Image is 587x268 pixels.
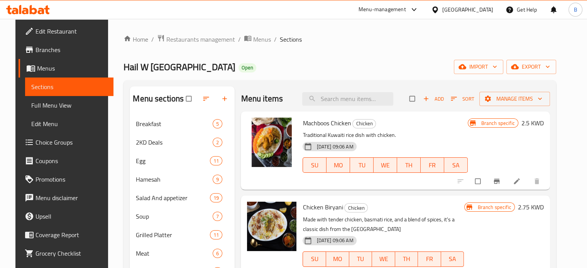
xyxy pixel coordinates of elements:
a: Menus [19,59,113,78]
span: WE [375,253,392,265]
button: Manage items [479,92,550,106]
span: Sections [31,82,107,91]
div: Chicken [352,119,376,128]
span: 9 [213,176,222,183]
button: SA [444,157,468,173]
button: export [506,60,556,74]
span: 11 [210,157,222,165]
button: TU [349,251,372,267]
div: 2KD Deals2 [130,133,235,152]
button: MO [326,157,350,173]
div: Menu-management [359,5,406,14]
a: Grocery Checklist [19,244,113,263]
span: Manage items [486,94,544,104]
p: Traditional Kuwaiti rice dish with chicken. [303,130,467,140]
li: / [238,35,241,44]
span: Branch specific [478,120,518,127]
span: B [573,5,577,14]
span: import [460,62,497,72]
a: Sections [25,78,113,96]
a: Menu disclaimer [19,189,113,207]
span: WE [377,160,394,171]
span: Menus [37,64,107,73]
h2: Menu items [241,93,283,105]
a: Restaurants management [157,34,235,44]
li: / [151,35,154,44]
img: Machboos Chicken [247,118,296,167]
div: items [210,230,222,239]
span: Add item [421,93,446,105]
a: Menus [244,34,271,44]
button: Branch-specific-item [488,173,507,190]
span: Chicken [353,119,376,128]
span: SU [306,253,323,265]
span: Choice Groups [36,138,107,147]
h6: 2.75 KWD [518,202,544,212]
div: Soup [136,212,213,221]
span: Chicken Biryani [303,201,343,213]
button: FR [421,157,444,173]
div: Chicken [344,203,368,212]
span: Restaurants management [166,35,235,44]
div: items [213,138,222,147]
span: Select section [405,91,421,106]
span: FR [421,253,438,265]
div: Salad And appetizer19 [130,189,235,207]
span: 7 [213,213,222,220]
button: SA [441,251,464,267]
div: items [213,119,222,128]
span: Select all sections [181,91,198,106]
a: Promotions [19,170,113,189]
span: Chicken [345,204,367,212]
button: Sort [449,93,476,105]
span: MO [330,160,347,171]
p: Made with tender chicken, basmati rice, and a blend of spices, it's a classic dish from the [GEOG... [303,215,464,234]
nav: breadcrumb [123,34,556,44]
a: Branches [19,40,113,59]
div: Breakfast5 [130,115,235,133]
span: [DATE] 09:06 AM [313,237,356,244]
span: SA [444,253,461,265]
span: SU [306,160,323,171]
span: Coupons [36,156,107,165]
input: search [302,92,393,106]
a: Home [123,35,148,44]
span: Full Menu View [31,101,107,110]
button: TU [350,157,374,173]
div: items [210,193,222,202]
button: WE [374,157,397,173]
span: Egg [136,156,210,165]
span: Upsell [36,212,107,221]
span: Menus [253,35,271,44]
span: Promotions [36,175,107,184]
span: 11 [210,231,222,239]
span: Menu disclaimer [36,193,107,202]
span: Salad And appetizer [136,193,210,202]
button: Add [421,93,446,105]
span: TH [398,253,415,265]
span: Edit Menu [31,119,107,128]
div: Hamesah [136,175,213,184]
div: items [213,175,222,184]
span: Edit Restaurant [36,27,107,36]
div: Hamesah9 [130,170,235,189]
span: MO [329,253,346,265]
div: items [210,156,222,165]
a: Upsell [19,207,113,226]
span: Open [239,64,256,71]
button: SU [303,157,326,173]
h6: 2.5 KWD [521,118,544,128]
li: / [274,35,277,44]
span: Machboos Chicken [303,117,351,129]
span: Meat [136,249,213,258]
a: Coverage Report [19,226,113,244]
button: Add section [216,90,235,107]
button: TH [397,157,421,173]
span: Breakfast [136,119,213,128]
button: FR [418,251,441,267]
span: 2KD Deals [136,138,213,147]
div: Meat6 [130,244,235,263]
span: [DATE] 09:06 AM [313,143,356,150]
